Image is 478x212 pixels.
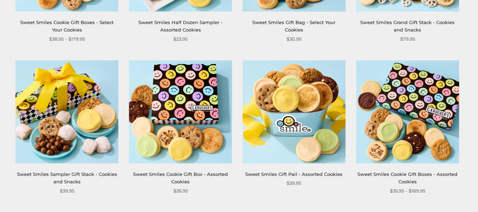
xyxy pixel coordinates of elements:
span: $30.95 [287,35,301,43]
span: $26.95 [173,187,188,195]
span: $39.95 [287,179,301,187]
a: Sweet Smiles Grand Gift Stack - Cookies and Snacks [360,19,455,33]
a: Sweet Smiles Gift Pail - Assorted Cookies [245,171,342,177]
img: Sweet Smiles Sampler Gift Stack - Cookies and Snacks [16,61,119,164]
a: Sweet Smiles Sampler Gift Stack - Cookies and Snacks [17,171,117,184]
a: Sweet Smiles Cookie Gift Boxes - Select Your Cookies [20,19,114,33]
img: Sweet Smiles Cookie Gift Box - Assorted Cookies [129,61,232,164]
a: Sweet Smiles Gift Pail - Assorted Cookies [243,61,346,164]
span: $79.95 [400,35,415,43]
img: Sweet Smiles Cookie Gift Boxes - Assorted Cookies [356,61,459,164]
span: $35.95 - $169.95 [390,187,425,195]
a: Sweet Smiles Gift Bag - Select Your Cookies [252,19,335,33]
a: Sweet Smiles Cookie Gift Box - Assorted Cookies [133,171,228,184]
a: Sweet Smiles Cookie Gift Boxes - Assorted Cookies [357,171,457,184]
span: $38.95 - $179.95 [49,35,85,43]
iframe: Sign Up via Text for Offers [6,185,73,206]
span: $23.95 [173,35,188,43]
a: Sweet Smiles Half Dozen Sampler - Assorted Cookies [138,19,223,33]
img: Sweet Smiles Gift Pail - Assorted Cookies [242,61,345,164]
